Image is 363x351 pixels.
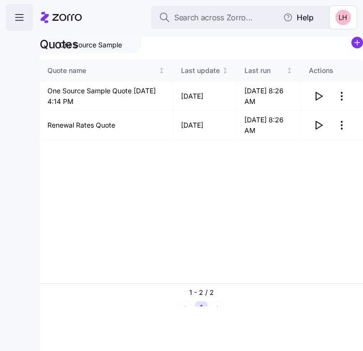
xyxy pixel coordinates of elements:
[40,59,173,82] th: Quote nameNot sorted
[151,6,345,29] button: Search across Zorro...
[351,37,363,48] svg: add icon
[212,301,224,314] button: Next page
[181,65,220,76] div: Last update
[275,8,321,27] button: Help
[237,111,301,140] td: [DATE] 8:26 AM
[40,82,173,111] td: One Source Sample Quote [DATE] 4:14 PM
[237,59,301,82] th: Last runNot sorted
[283,12,314,23] span: Help
[173,59,237,82] th: Last updateNot sorted
[174,12,253,24] span: Search across Zorro...
[173,111,237,140] td: [DATE]
[195,301,208,314] button: 1
[179,301,191,314] button: Previous page
[222,67,228,74] div: Not sorted
[286,67,293,74] div: Not sorted
[244,65,285,76] div: Last run
[309,65,355,76] div: Actions
[158,67,165,74] div: Not sorted
[335,10,351,25] img: 8ac9784bd0c5ae1e7e1202a2aac67deb
[173,82,237,111] td: [DATE]
[351,37,363,52] a: add icon
[40,37,78,52] h1: Quotes
[189,288,214,297] div: 1 - 2 / 2
[237,82,301,111] td: [DATE] 8:26 AM
[47,65,157,76] div: Quote name
[40,111,173,140] td: Renewal Rates Quote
